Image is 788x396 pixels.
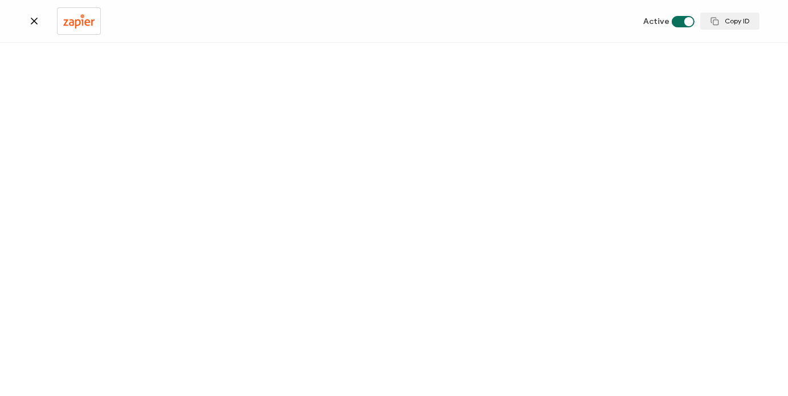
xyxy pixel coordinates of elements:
span: Active [643,17,669,26]
span: Copy ID [711,17,749,26]
img: zapier.png [63,14,95,28]
button: Copy ID [700,13,760,30]
iframe: Chat Widget [598,267,788,396]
